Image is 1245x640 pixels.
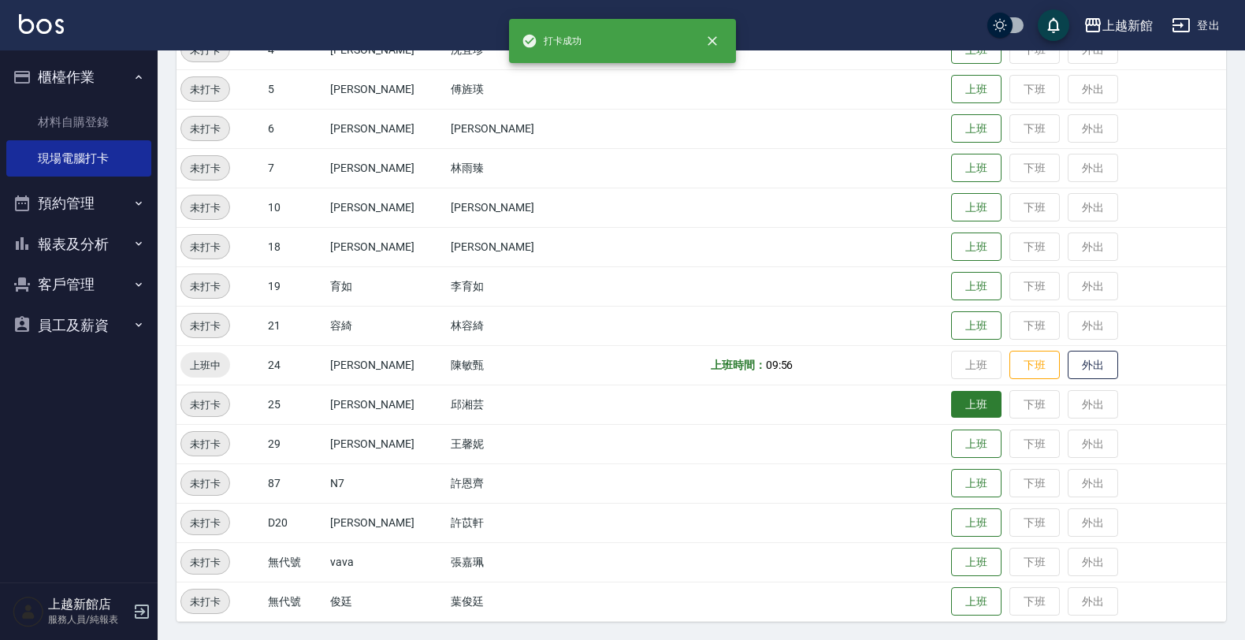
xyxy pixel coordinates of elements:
[6,57,151,98] button: 櫃檯作業
[447,542,587,582] td: 張嘉珮
[951,469,1002,498] button: 上班
[447,503,587,542] td: 許苡軒
[13,596,44,627] img: Person
[181,318,229,334] span: 未打卡
[180,357,230,374] span: 上班中
[1009,351,1060,380] button: 下班
[264,345,326,385] td: 24
[181,593,229,610] span: 未打卡
[766,359,793,371] span: 09:56
[181,436,229,452] span: 未打卡
[1102,16,1153,35] div: 上越新館
[522,33,582,49] span: 打卡成功
[264,266,326,306] td: 19
[951,430,1002,459] button: 上班
[695,24,730,58] button: close
[951,193,1002,222] button: 上班
[264,109,326,148] td: 6
[1068,351,1118,380] button: 外出
[181,396,229,413] span: 未打卡
[326,306,447,345] td: 容綺
[951,548,1002,577] button: 上班
[951,508,1002,538] button: 上班
[264,463,326,503] td: 87
[326,345,447,385] td: [PERSON_NAME]
[1077,9,1159,42] button: 上越新館
[1165,11,1226,40] button: 登出
[181,160,229,177] span: 未打卡
[264,227,326,266] td: 18
[447,385,587,424] td: 邱湘芸
[181,199,229,216] span: 未打卡
[951,154,1002,183] button: 上班
[711,359,766,371] b: 上班時間：
[447,69,587,109] td: 傅旌瑛
[447,345,587,385] td: 陳敏甄
[447,424,587,463] td: 王馨妮
[6,264,151,305] button: 客戶管理
[181,475,229,492] span: 未打卡
[447,266,587,306] td: 李育如
[6,224,151,265] button: 報表及分析
[326,227,447,266] td: [PERSON_NAME]
[6,140,151,177] a: 現場電腦打卡
[326,463,447,503] td: N7
[951,587,1002,616] button: 上班
[264,306,326,345] td: 21
[951,114,1002,143] button: 上班
[447,306,587,345] td: 林容綺
[326,424,447,463] td: [PERSON_NAME]
[326,385,447,424] td: [PERSON_NAME]
[326,542,447,582] td: vava
[181,239,229,255] span: 未打卡
[1038,9,1069,41] button: save
[447,463,587,503] td: 許恩齊
[326,582,447,621] td: 俊廷
[181,515,229,531] span: 未打卡
[6,183,151,224] button: 預約管理
[326,503,447,542] td: [PERSON_NAME]
[48,597,128,612] h5: 上越新館店
[447,148,587,188] td: 林雨臻
[447,582,587,621] td: 葉俊廷
[951,272,1002,301] button: 上班
[264,188,326,227] td: 10
[6,305,151,346] button: 員工及薪資
[326,148,447,188] td: [PERSON_NAME]
[951,311,1002,340] button: 上班
[326,188,447,227] td: [PERSON_NAME]
[951,391,1002,419] button: 上班
[264,503,326,542] td: D20
[264,148,326,188] td: 7
[326,69,447,109] td: [PERSON_NAME]
[264,424,326,463] td: 29
[6,104,151,140] a: 材料自購登錄
[181,121,229,137] span: 未打卡
[264,542,326,582] td: 無代號
[447,188,587,227] td: [PERSON_NAME]
[264,385,326,424] td: 25
[181,81,229,98] span: 未打卡
[264,69,326,109] td: 5
[264,582,326,621] td: 無代號
[181,554,229,571] span: 未打卡
[951,75,1002,104] button: 上班
[326,266,447,306] td: 育如
[951,233,1002,262] button: 上班
[48,612,128,627] p: 服務人員/純報表
[447,109,587,148] td: [PERSON_NAME]
[447,227,587,266] td: [PERSON_NAME]
[181,278,229,295] span: 未打卡
[326,109,447,148] td: [PERSON_NAME]
[19,14,64,34] img: Logo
